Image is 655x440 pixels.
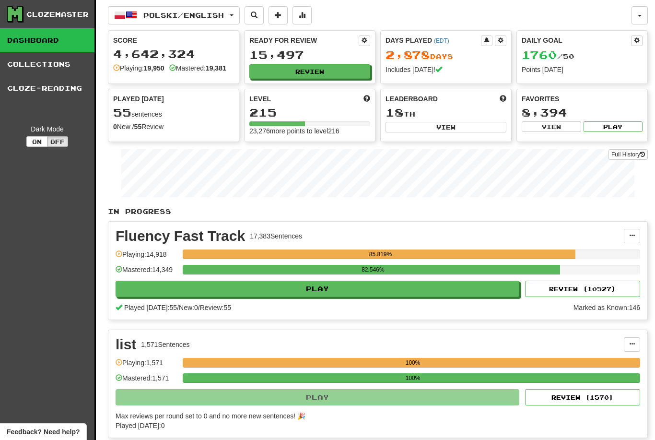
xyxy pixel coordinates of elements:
[608,149,648,160] a: Full History
[116,229,245,243] div: Fluency Fast Track
[186,358,640,368] div: 100%
[292,6,312,24] button: More stats
[113,107,234,119] div: sentences
[113,94,164,104] span: Played [DATE]
[386,107,506,119] div: th
[113,122,234,131] div: New / Review
[525,389,640,405] button: Review (1570)
[134,123,142,131] strong: 55
[124,304,177,311] span: Played [DATE]: 55
[522,36,631,46] div: Daily Goal
[269,6,288,24] button: Add sentence to collection
[386,122,506,132] button: View
[177,304,179,311] span: /
[386,49,506,61] div: Day s
[7,124,87,134] div: Dark Mode
[141,340,189,349] div: 1,571 Sentences
[47,136,68,147] button: Off
[249,36,359,45] div: Ready for Review
[386,94,438,104] span: Leaderboard
[249,64,370,79] button: Review
[250,231,302,241] div: 17,383 Sentences
[116,422,164,429] span: Played [DATE]: 0
[116,265,178,281] div: Mastered: 14,349
[143,11,224,19] span: Polski / English
[116,281,519,297] button: Play
[116,373,178,389] div: Mastered: 1,571
[500,94,506,104] span: This week in points, UTC
[116,358,178,374] div: Playing: 1,571
[116,411,634,421] div: Max reviews per round set to 0 and no more new sentences! 🎉
[386,48,430,61] span: 2,878
[113,36,234,45] div: Score
[206,64,226,72] strong: 19,381
[249,94,271,104] span: Level
[386,106,404,119] span: 18
[386,65,506,74] div: Includes [DATE]!
[245,6,264,24] button: Search sentences
[26,136,47,147] button: On
[522,94,643,104] div: Favorites
[116,337,136,352] div: list
[522,52,574,60] span: / 50
[113,48,234,60] div: 4,642,324
[26,10,89,19] div: Clozemaster
[186,250,575,259] div: 85.819%
[113,123,117,131] strong: 0
[200,304,231,311] span: Review: 55
[386,36,481,45] div: Days Played
[116,389,519,405] button: Play
[7,427,80,437] span: Open feedback widget
[522,107,643,119] div: 8,394
[522,48,557,61] span: 1760
[249,107,370,119] div: 215
[144,64,164,72] strong: 19,950
[584,121,643,132] button: Play
[525,281,640,297] button: Review (10527)
[573,303,640,312] div: Marked as Known: 146
[186,265,560,274] div: 82.546%
[434,37,449,44] a: (EDT)
[186,373,640,383] div: 100%
[113,106,131,119] span: 55
[198,304,200,311] span: /
[249,49,370,61] div: 15,497
[363,94,370,104] span: Score more points to level up
[108,6,240,24] button: Polski/English
[249,126,370,136] div: 23,276 more points to level 216
[522,121,581,132] button: View
[169,63,226,73] div: Mastered:
[108,207,648,216] p: In Progress
[113,63,164,73] div: Playing:
[116,250,178,265] div: Playing: 14,918
[522,65,643,74] div: Points [DATE]
[179,304,198,311] span: New: 0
